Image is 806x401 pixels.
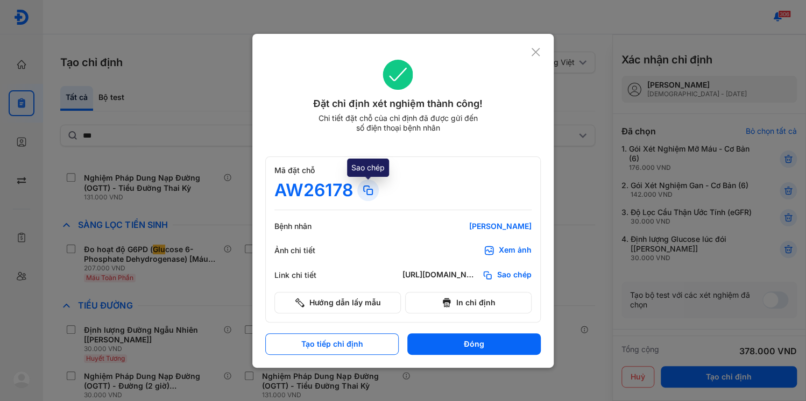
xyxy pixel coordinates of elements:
button: In chỉ định [405,292,532,313]
div: [URL][DOMAIN_NAME] [402,270,478,281]
div: AW26178 [274,180,353,201]
button: Hướng dẫn lấy mẫu [274,292,401,313]
div: Xem ảnh [499,245,532,256]
div: Chi tiết đặt chỗ của chỉ định đã được gửi đến số điện thoại bệnh nhân [313,113,482,133]
div: [PERSON_NAME] [402,221,532,231]
div: Bệnh nhân [274,221,339,231]
div: Ảnh chi tiết [274,246,339,255]
span: Sao chép [497,270,532,281]
div: Đặt chỉ định xét nghiệm thành công! [265,96,531,111]
button: Tạo tiếp chỉ định [265,333,399,355]
div: Link chi tiết [274,270,339,280]
div: Mã đặt chỗ [274,166,532,175]
button: Đóng [407,333,541,355]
